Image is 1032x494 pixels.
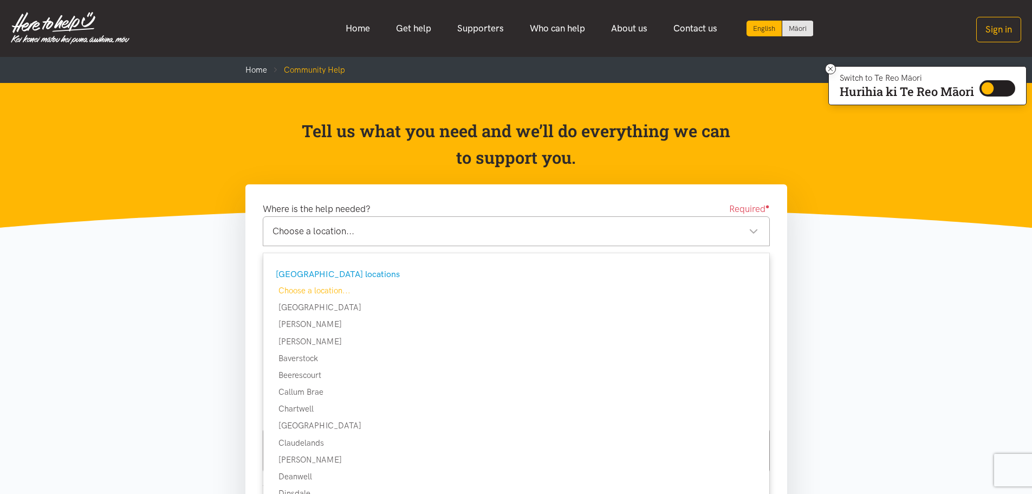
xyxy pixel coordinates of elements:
a: Get help [383,17,444,40]
div: Current language [747,21,782,36]
a: Switch to Te Reo Māori [782,21,813,36]
sup: ● [765,202,770,210]
a: About us [598,17,660,40]
li: Community Help [267,63,345,76]
div: Chartwell [263,402,769,415]
label: Where is the help needed? [263,202,371,216]
div: Callum Brae [263,386,769,399]
a: Home [245,65,267,75]
div: [PERSON_NAME] [263,318,769,331]
div: [GEOGRAPHIC_DATA] [263,419,769,432]
a: Supporters [444,17,517,40]
span: Required [729,202,770,216]
p: Hurihia ki Te Reo Māori [840,87,974,97]
a: Home [333,17,383,40]
a: Contact us [660,17,730,40]
div: [PERSON_NAME] [263,453,769,466]
p: Tell us what you need and we’ll do everything we can to support you. [301,118,731,171]
a: Who can help [517,17,598,40]
div: [GEOGRAPHIC_DATA] locations [276,267,754,281]
div: [GEOGRAPHIC_DATA] [263,301,769,314]
div: Claudelands [263,437,769,450]
div: Deanwell [263,470,769,483]
div: [PERSON_NAME] [263,335,769,348]
div: Language toggle [747,21,814,36]
img: Home [11,12,129,44]
div: Beerescourt [263,369,769,382]
div: Baverstock [263,352,769,365]
p: Switch to Te Reo Māori [840,75,974,81]
button: Sign in [976,17,1021,42]
div: Choose a location... [263,284,769,297]
div: Choose a location... [272,224,758,239]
